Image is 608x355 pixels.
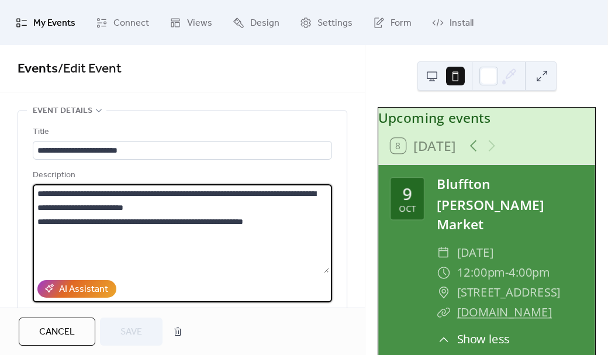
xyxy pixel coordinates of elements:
a: My Events [7,5,84,40]
a: Bluffton [PERSON_NAME] Market [437,175,544,233]
span: Cancel [39,325,75,339]
button: AI Assistant [37,280,116,298]
a: Events [18,56,58,82]
a: Views [161,5,221,40]
button: ​Show less [437,331,509,349]
div: Upcoming events [378,108,595,127]
span: 4:00pm [509,263,550,282]
span: Connect [113,14,149,32]
a: Install [423,5,482,40]
span: [STREET_ADDRESS] [457,282,561,302]
a: Connect [87,5,158,40]
span: - [505,263,509,282]
div: AI Assistant [59,282,108,297]
span: Install [450,14,474,32]
span: Views [187,14,212,32]
span: Event details [33,104,92,118]
button: Cancel [19,318,95,346]
div: ​ [437,263,450,282]
a: [DOMAIN_NAME] [457,304,552,320]
div: ​ [437,302,450,322]
a: Design [224,5,288,40]
span: Show less [457,331,510,349]
div: ​ [437,282,450,302]
span: Settings [317,14,353,32]
span: Form [391,14,412,32]
div: ​ [437,243,450,263]
span: Design [250,14,279,32]
a: Settings [291,5,361,40]
span: [DATE] [457,243,493,263]
span: / Edit Event [58,56,122,82]
div: ​ [437,331,450,349]
span: My Events [33,14,75,32]
a: Form [364,5,420,40]
div: Description [33,168,330,182]
div: Oct [399,204,416,212]
div: 9 [402,184,412,201]
div: Title [33,125,330,139]
span: 12:00pm [457,263,505,282]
